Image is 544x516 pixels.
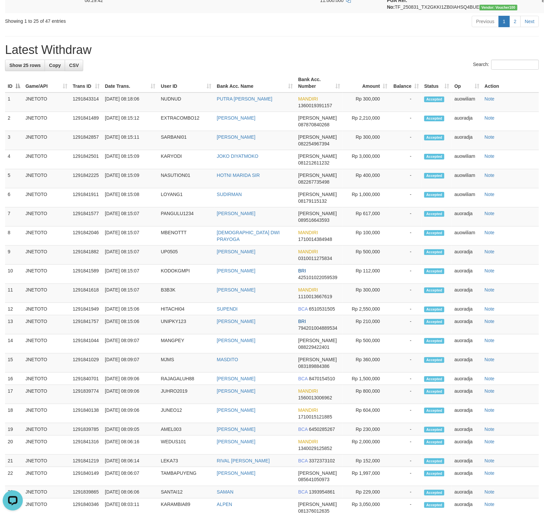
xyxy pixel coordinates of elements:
a: Show 25 rows [5,60,45,71]
td: - [390,169,422,188]
td: MANGPEY [158,334,214,353]
td: - [390,92,422,112]
td: JNETOTO [23,207,70,227]
td: RAJAGALUH88 [158,373,214,385]
td: 1 [5,92,23,112]
span: BCA [298,376,308,381]
span: Accepted [424,338,444,344]
span: Accepted [424,135,444,140]
td: - [390,315,422,334]
span: Copy 1560013006962 to clipboard [298,395,332,400]
td: auoradja [452,353,482,373]
span: Copy 1110013667619 to clipboard [298,294,332,299]
td: 1291841489 [70,112,102,131]
span: Copy 794201004889534 to clipboard [298,325,337,331]
td: [DATE] 08:18:06 [102,92,158,112]
td: [DATE] 08:15:08 [102,188,158,207]
span: Copy [49,63,61,68]
span: Copy 8470154510 to clipboard [309,376,335,381]
span: Accepted [424,116,444,121]
span: [PERSON_NAME] [298,357,337,362]
td: 1291841589 [70,265,102,284]
td: 1291840138 [70,404,102,423]
td: 1291841029 [70,353,102,373]
th: Bank Acc. Name: activate to sort column ascending [214,73,296,92]
td: 1291841911 [70,188,102,207]
td: [DATE] 08:09:06 [102,385,158,404]
td: JNETOTO [23,188,70,207]
td: KARYODI [158,150,214,169]
td: 1291841577 [70,207,102,227]
a: [PERSON_NAME] [217,287,256,293]
td: auoradja [452,207,482,227]
td: PANGULU1234 [158,207,214,227]
td: Rp 100,000 [343,227,390,246]
td: 1291843314 [70,92,102,112]
th: Op: activate to sort column ascending [452,73,482,92]
a: Note [485,96,495,102]
span: Accepted [424,230,444,236]
td: Rp 500,000 [343,334,390,353]
span: [PERSON_NAME] [298,338,337,343]
a: Note [485,470,495,476]
td: 9 [5,246,23,265]
td: Rp 1,000,000 [343,188,390,207]
td: [DATE] 08:15:06 [102,315,158,334]
a: Note [485,192,495,197]
td: - [390,284,422,303]
span: Accepted [424,154,444,159]
a: Note [485,287,495,293]
span: Accepted [424,319,444,325]
span: BRI [298,268,306,273]
label: Search: [473,60,539,70]
td: [DATE] 08:09:06 [102,404,158,423]
td: 18 [5,404,23,423]
a: [PERSON_NAME] [217,388,256,394]
span: Copy 1340029125852 to clipboard [298,446,332,451]
span: [PERSON_NAME] [298,153,337,159]
a: Note [485,357,495,362]
a: [PERSON_NAME] [217,211,256,216]
a: Note [485,249,495,254]
td: Rp 300,000 [343,92,390,112]
td: - [390,246,422,265]
td: auowiliam [452,150,482,169]
td: EXTRACOMBO12 [158,112,214,131]
td: Rp 360,000 [343,353,390,373]
td: - [390,303,422,315]
a: Next [521,16,539,27]
td: 1291842501 [70,150,102,169]
td: 1291839774 [70,385,102,404]
a: Copy [45,60,65,71]
a: Note [485,115,495,121]
a: [PERSON_NAME] [217,115,256,121]
td: Rp 500,000 [343,246,390,265]
a: Note [485,407,495,413]
a: Note [485,490,495,495]
td: [DATE] 08:09:06 [102,373,158,385]
th: Bank Acc. Number: activate to sort column ascending [295,73,343,92]
td: Rp 210,000 [343,315,390,334]
td: WEDUS101 [158,436,214,455]
td: JNETOTO [23,334,70,353]
td: 15 [5,353,23,373]
td: HITACHI04 [158,303,214,315]
td: MJMS [158,353,214,373]
td: - [390,436,422,455]
td: auoradja [452,284,482,303]
th: Game/API: activate to sort column ascending [23,73,70,92]
a: Note [485,268,495,273]
a: Note [485,502,495,507]
span: Accepted [424,307,444,312]
span: Accepted [424,211,444,217]
span: Copy 1710015121885 to clipboard [298,414,332,420]
td: [DATE] 08:15:07 [102,207,158,227]
td: JNETOTO [23,227,70,246]
td: auoradja [452,131,482,150]
a: [PERSON_NAME] [217,249,256,254]
td: auowiliam [452,92,482,112]
td: 6 [5,188,23,207]
span: Copy 082267735498 to clipboard [298,179,329,185]
h1: Latest Withdraw [5,43,539,57]
span: Copy 425101022059539 to clipboard [298,275,337,280]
